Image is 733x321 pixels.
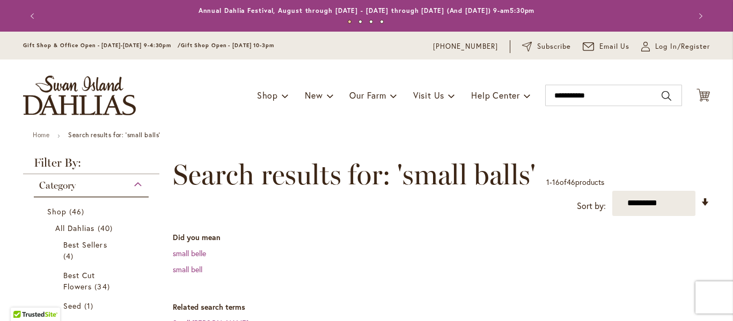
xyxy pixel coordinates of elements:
iframe: Launch Accessibility Center [8,283,38,313]
dt: Did you mean [173,232,710,243]
a: Annual Dahlia Festival, August through [DATE] - [DATE] through [DATE] (And [DATE]) 9-am5:30pm [199,6,535,14]
button: 3 of 4 [369,20,373,24]
strong: Filter By: [23,157,159,174]
span: Log In/Register [655,41,710,52]
span: 40 [98,222,115,234]
span: Shop [257,89,278,101]
span: 46 [69,206,87,217]
button: 2 of 4 [358,20,362,24]
span: All Dahlias [55,223,95,233]
span: Help Center [471,89,520,101]
span: Seed [63,301,82,311]
a: [PHONE_NUMBER] [433,41,498,52]
span: 16 [552,177,560,187]
a: Best Sellers [63,239,122,262]
span: 1 [546,177,549,187]
span: Our Farm [349,89,386,101]
a: small belle [173,248,206,258]
a: Home [33,131,49,139]
a: Seed [63,300,122,311]
strong: Search results for: 'small balls' [68,131,160,139]
label: Sort by: [577,196,606,216]
a: Log In/Register [641,41,710,52]
dt: Related search terms [173,302,710,312]
a: Subscribe [522,41,571,52]
a: Best Cut Flowers [63,270,122,292]
span: Gift Shop & Office Open - [DATE]-[DATE] 9-4:30pm / [23,42,181,49]
span: 34 [94,281,112,292]
button: 1 of 4 [348,20,351,24]
span: Best Cut Flowers [63,270,95,292]
span: Best Sellers [63,240,107,250]
span: 46 [567,177,575,187]
span: Shop [47,206,67,217]
a: Email Us [583,41,630,52]
a: Shop [47,206,138,217]
a: small bell [173,264,202,274]
span: 4 [63,250,76,262]
button: 4 of 4 [380,20,384,24]
span: Category [39,180,76,191]
button: Next [688,5,710,27]
span: Search results for: 'small balls' [173,159,536,191]
span: Email Us [599,41,630,52]
a: All Dahlias [55,222,130,234]
button: Previous [23,5,45,27]
span: Gift Shop Open - [DATE] 10-3pm [181,42,274,49]
span: New [305,89,322,101]
span: Subscribe [537,41,571,52]
a: store logo [23,76,136,115]
span: Visit Us [413,89,444,101]
p: - of products [546,174,604,191]
span: 1 [84,300,96,311]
